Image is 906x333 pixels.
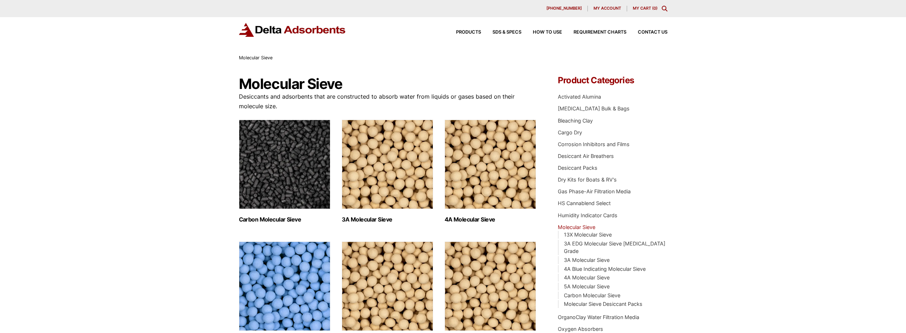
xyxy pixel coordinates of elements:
a: My account [588,6,627,11]
img: 4A Molecular Sieve [445,120,536,209]
img: 4A Blue Indicating Molecular Sieve [239,242,330,331]
span: My account [594,6,621,10]
a: OrganoClay Water Filtration Media [558,314,639,320]
a: Visit product category 4A Molecular Sieve [445,120,536,223]
a: 4A Molecular Sieve [564,274,610,280]
span: Contact Us [638,30,667,35]
a: Bleaching Clay [558,118,593,124]
img: Carbon Molecular Sieve [239,120,330,209]
a: Cargo Dry [558,129,582,135]
span: Molecular Sieve [239,55,272,60]
a: 13X Molecular Sieve [564,232,612,238]
img: 13X Molecular Sieve [445,242,536,331]
p: Desiccants and adsorbents that are constructed to absorb water from liquids or gases based on the... [239,92,537,111]
a: SDS & SPECS [481,30,521,35]
span: How to Use [533,30,562,35]
a: 4A Blue Indicating Molecular Sieve [564,266,646,272]
a: Contact Us [626,30,667,35]
h2: 3A Molecular Sieve [342,216,433,223]
a: Activated Alumina [558,94,601,100]
a: Molecular Sieve [558,224,595,230]
span: Requirement Charts [574,30,626,35]
span: 0 [654,6,656,11]
a: My Cart (0) [633,6,657,11]
a: 3A Molecular Sieve [564,257,610,263]
a: Oxygen Absorbers [558,326,603,332]
a: Visit product category 3A Molecular Sieve [342,120,433,223]
a: 5A Molecular Sieve [564,283,610,289]
a: Desiccant Air Breathers [558,153,614,159]
a: Visit product category Carbon Molecular Sieve [239,120,330,223]
h2: Carbon Molecular Sieve [239,216,330,223]
span: Products [456,30,481,35]
h4: Product Categories [558,76,667,85]
h1: Molecular Sieve [239,76,537,92]
h2: 4A Molecular Sieve [445,216,536,223]
a: Gas Phase-Air Filtration Media [558,188,631,194]
a: Products [445,30,481,35]
div: Toggle Modal Content [662,6,667,11]
img: 3A Molecular Sieve [342,120,433,209]
a: [MEDICAL_DATA] Bulk & Bags [558,105,630,111]
a: HS Cannablend Select [558,200,611,206]
a: Desiccant Packs [558,165,597,171]
a: How to Use [521,30,562,35]
span: [PHONE_NUMBER] [546,6,582,10]
a: Corrosion Inhibitors and Films [558,141,630,147]
a: Requirement Charts [562,30,626,35]
a: Molecular Sieve Desiccant Packs [564,301,642,307]
a: 3A EDG Molecular Sieve [MEDICAL_DATA] Grade [564,240,665,254]
a: [PHONE_NUMBER] [541,6,588,11]
span: SDS & SPECS [492,30,521,35]
a: Dry Kits for Boats & RV's [558,177,617,183]
a: Humidity Indicator Cards [558,212,617,218]
img: Delta Adsorbents [239,23,346,37]
img: 5A Molecular Sieve [342,242,433,331]
a: Carbon Molecular Sieve [564,292,620,298]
